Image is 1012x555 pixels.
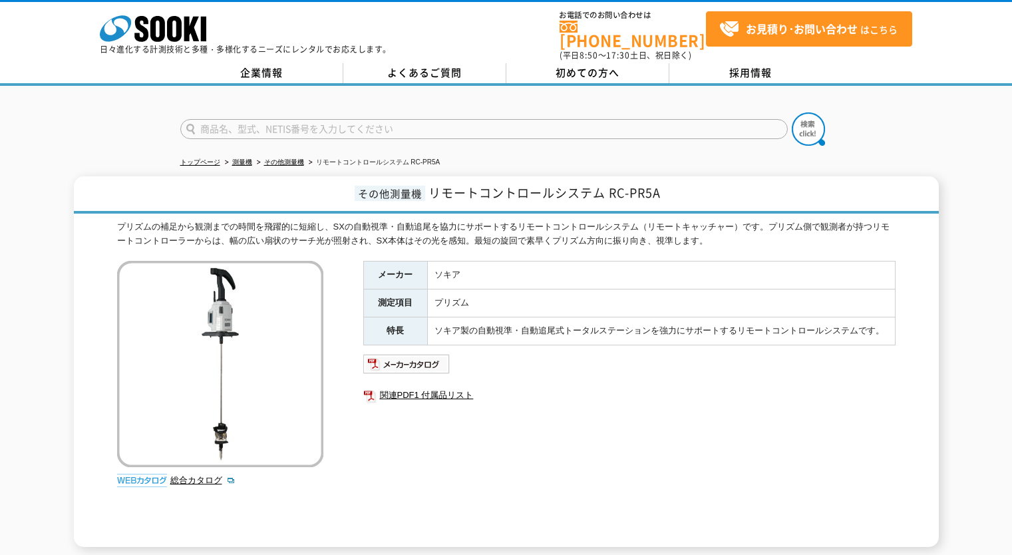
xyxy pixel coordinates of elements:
a: 初めての方へ [506,63,669,83]
td: プリズム [427,289,895,317]
span: (平日 ～ 土日、祝日除く) [560,49,691,61]
a: メーカーカタログ [363,362,450,372]
a: お見積り･お問い合わせはこちら [706,11,912,47]
a: 採用情報 [669,63,832,83]
span: はこちら [719,19,898,39]
td: ソキア製の自動視準・自動追尾式トータルステーションを強力にサポートするリモートコントロールシステムです。 [427,317,895,345]
td: ソキア [427,262,895,289]
a: 関連PDF1 付属品リスト [363,387,896,404]
img: webカタログ [117,474,167,487]
a: [PHONE_NUMBER] [560,21,706,48]
th: 特長 [363,317,427,345]
span: 8:50 [580,49,598,61]
strong: お見積り･お問い合わせ [746,21,858,37]
a: 企業情報 [180,63,343,83]
span: 17:30 [606,49,630,61]
input: 商品名、型式、NETIS番号を入力してください [180,119,788,139]
a: 総合カタログ [170,475,236,485]
a: 測量機 [232,158,252,166]
span: リモートコントロールシステム RC-PR5A [428,184,661,202]
th: 測定項目 [363,289,427,317]
a: よくあるご質問 [343,63,506,83]
span: お電話でのお問い合わせは [560,11,706,19]
img: btn_search.png [792,112,825,146]
img: リモートコントロールシステム RC-PR5A [117,261,323,467]
div: プリズムの補足から観測までの時間を飛躍的に短縮し、SXの自動視準・自動追尾を協力にサポートするリモートコントロールシステム（リモートキャッチャー）です。プリズム側で観測者が持つリモートコントロー... [117,220,896,248]
th: メーカー [363,262,427,289]
span: その他測量機 [355,186,425,201]
li: リモートコントロールシステム RC-PR5A [306,156,440,170]
a: トップページ [180,158,220,166]
a: その他測量機 [264,158,304,166]
img: メーカーカタログ [363,353,450,375]
p: 日々進化する計測技術と多種・多様化するニーズにレンタルでお応えします。 [100,45,391,53]
span: 初めての方へ [556,65,619,80]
